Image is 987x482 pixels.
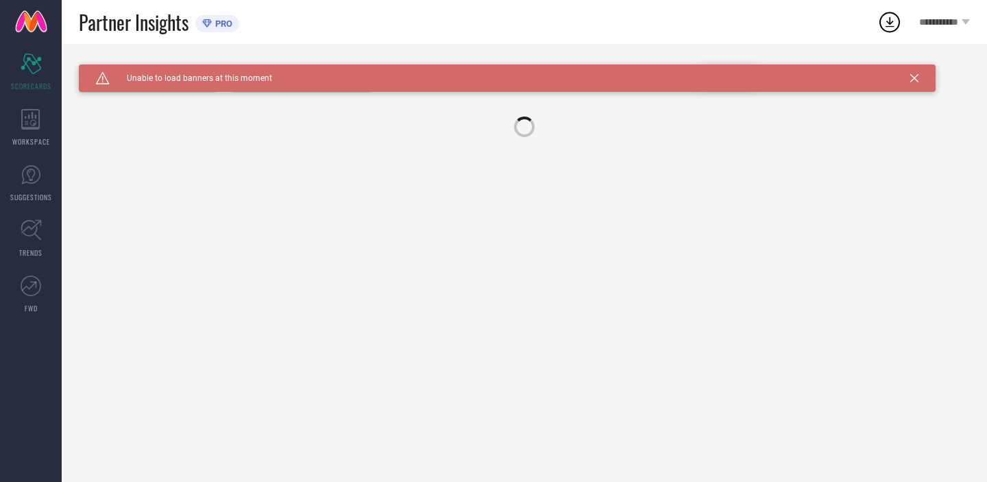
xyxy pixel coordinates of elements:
span: PRO [212,19,232,29]
div: Open download list [877,10,902,34]
div: Brand [79,64,216,74]
span: Unable to load banners at this moment [110,73,272,83]
span: SUGGESTIONS [10,192,52,202]
span: SCORECARDS [11,81,51,91]
span: FWD [25,303,38,313]
span: Partner Insights [79,8,188,36]
span: WORKSPACE [12,136,50,147]
span: TRENDS [19,248,42,258]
